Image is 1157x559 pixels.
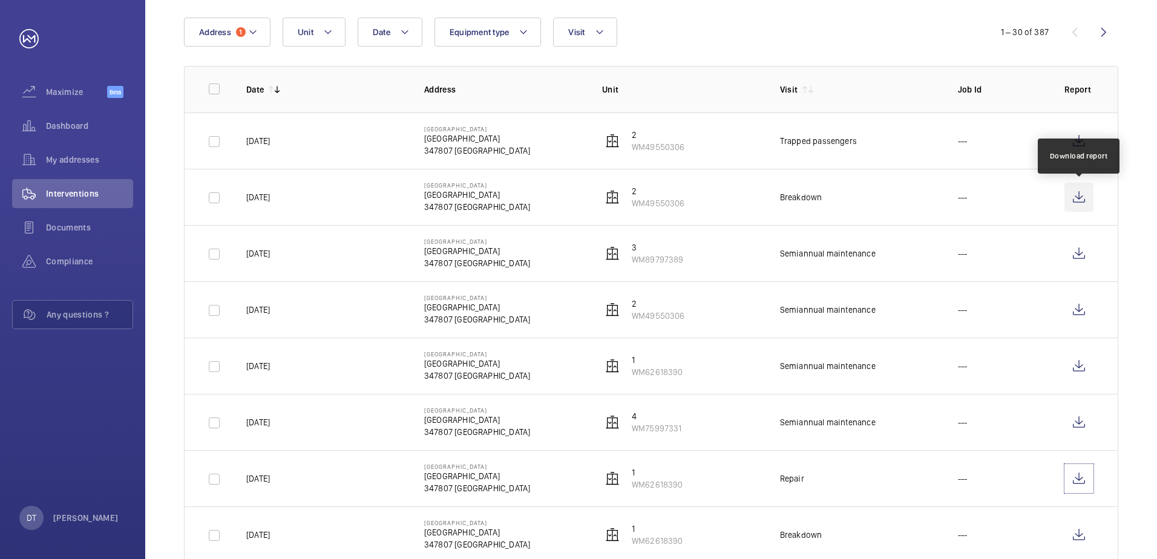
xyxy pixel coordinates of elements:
[632,410,682,422] p: 4
[424,238,530,245] p: [GEOGRAPHIC_DATA]
[958,247,968,260] p: ---
[780,135,857,147] div: Trapped passengers
[46,120,133,132] span: Dashboard
[246,247,270,260] p: [DATE]
[424,189,530,201] p: [GEOGRAPHIC_DATA]
[780,191,822,203] div: Breakdown
[358,18,422,47] button: Date
[424,370,530,382] p: 347807 [GEOGRAPHIC_DATA]
[602,83,761,96] p: Unit
[46,86,107,98] span: Maximize
[424,313,530,325] p: 347807 [GEOGRAPHIC_DATA]
[605,528,620,542] img: elevator.svg
[424,538,530,551] p: 347807 [GEOGRAPHIC_DATA]
[184,18,270,47] button: Address1
[958,135,968,147] p: ---
[1050,151,1108,162] div: Download report
[424,132,530,145] p: [GEOGRAPHIC_DATA]
[958,304,968,316] p: ---
[246,529,270,541] p: [DATE]
[780,529,822,541] div: Breakdown
[632,479,683,491] p: WM62618390
[780,83,798,96] p: Visit
[107,86,123,98] span: Beta
[424,201,530,213] p: 347807 [GEOGRAPHIC_DATA]
[424,463,530,470] p: [GEOGRAPHIC_DATA]
[424,407,530,414] p: [GEOGRAPHIC_DATA]
[424,426,530,438] p: 347807 [GEOGRAPHIC_DATA]
[1064,83,1093,96] p: Report
[424,181,530,189] p: [GEOGRAPHIC_DATA]
[53,512,119,524] p: [PERSON_NAME]
[246,191,270,203] p: [DATE]
[568,27,585,37] span: Visit
[780,304,876,316] div: Semiannual maintenance
[958,472,968,485] p: ---
[236,27,246,37] span: 1
[632,523,683,535] p: 1
[424,414,530,426] p: [GEOGRAPHIC_DATA]
[283,18,346,47] button: Unit
[46,188,133,200] span: Interventions
[424,350,530,358] p: [GEOGRAPHIC_DATA]
[434,18,542,47] button: Equipment type
[424,482,530,494] p: 347807 [GEOGRAPHIC_DATA]
[424,358,530,370] p: [GEOGRAPHIC_DATA]
[47,309,133,321] span: Any questions ?
[424,257,530,269] p: 347807 [GEOGRAPHIC_DATA]
[199,27,231,37] span: Address
[780,360,876,372] div: Semiannual maintenance
[246,360,270,372] p: [DATE]
[373,27,390,37] span: Date
[632,185,685,197] p: 2
[46,255,133,267] span: Compliance
[605,246,620,261] img: elevator.svg
[780,416,876,428] div: Semiannual maintenance
[605,471,620,486] img: elevator.svg
[424,245,530,257] p: [GEOGRAPHIC_DATA]
[27,512,36,524] p: DT
[246,304,270,316] p: [DATE]
[632,298,685,310] p: 2
[46,154,133,166] span: My addresses
[424,470,530,482] p: [GEOGRAPHIC_DATA]
[424,145,530,157] p: 347807 [GEOGRAPHIC_DATA]
[605,415,620,430] img: elevator.svg
[632,466,683,479] p: 1
[246,83,264,96] p: Date
[632,129,685,141] p: 2
[46,221,133,234] span: Documents
[958,529,968,541] p: ---
[632,141,685,153] p: WM49550306
[1001,26,1049,38] div: 1 – 30 of 387
[424,519,530,526] p: [GEOGRAPHIC_DATA]
[780,247,876,260] div: Semiannual maintenance
[632,197,685,209] p: WM49550306
[632,535,683,547] p: WM62618390
[246,416,270,428] p: [DATE]
[958,416,968,428] p: ---
[632,253,684,266] p: WM89797389
[424,125,530,132] p: [GEOGRAPHIC_DATA]
[605,302,620,317] img: elevator.svg
[632,422,682,434] p: WM75997331
[632,310,685,322] p: WM49550306
[246,472,270,485] p: [DATE]
[553,18,617,47] button: Visit
[424,526,530,538] p: [GEOGRAPHIC_DATA]
[632,241,684,253] p: 3
[632,354,683,366] p: 1
[780,472,804,485] div: Repair
[424,301,530,313] p: [GEOGRAPHIC_DATA]
[605,190,620,204] img: elevator.svg
[632,366,683,378] p: WM62618390
[958,360,968,372] p: ---
[298,27,313,37] span: Unit
[605,134,620,148] img: elevator.svg
[246,135,270,147] p: [DATE]
[424,294,530,301] p: [GEOGRAPHIC_DATA]
[605,359,620,373] img: elevator.svg
[424,83,583,96] p: Address
[958,83,1045,96] p: Job Id
[958,191,968,203] p: ---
